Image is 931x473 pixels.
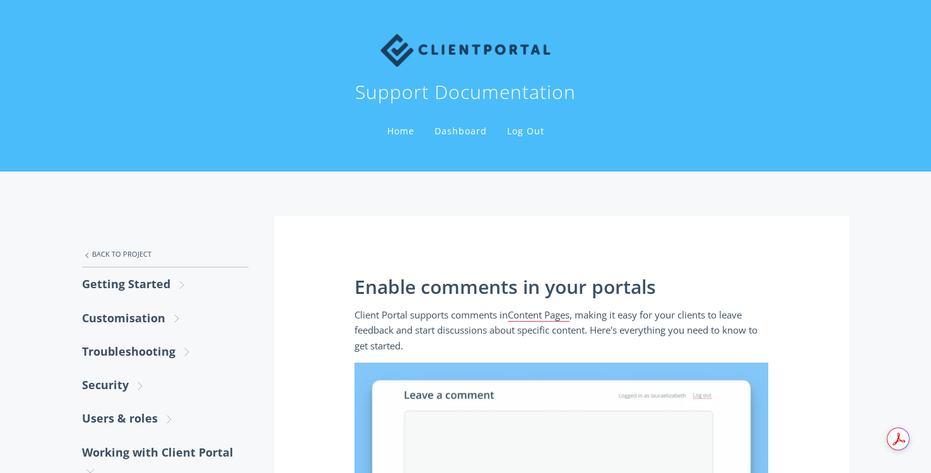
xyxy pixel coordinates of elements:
a: Users & roles [82,402,249,435]
h1: Support Documentation [355,79,576,105]
a: Security [82,368,249,402]
p: Client Portal supports comments in , making it easy for your clients to leave feedback and start ... [354,307,768,353]
a: Dashboard [432,125,489,137]
a: Back to Project [82,241,249,267]
a: Home [385,125,417,137]
h1: Enable comments in your portals [354,276,768,298]
a: Log Out [505,125,547,137]
a: Troubleshooting [82,335,249,368]
a: Customisation [82,301,249,335]
a: Getting Started [82,267,249,301]
a: Content Pages [508,308,570,322]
